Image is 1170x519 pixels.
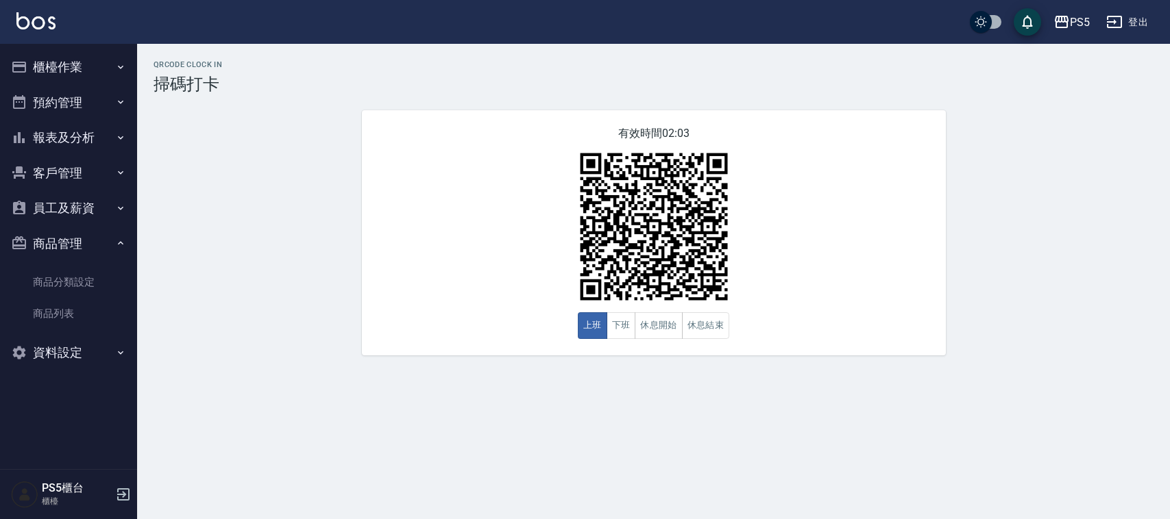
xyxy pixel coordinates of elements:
button: 報表及分析 [5,120,132,155]
button: 櫃檯作業 [5,49,132,85]
div: 有效時間 02:03 [362,110,946,355]
button: 預約管理 [5,85,132,121]
h3: 掃碼打卡 [154,75,1154,94]
h5: PS5櫃台 [42,481,112,495]
img: Person [11,481,38,508]
button: 下班 [607,312,636,339]
button: 資料設定 [5,335,132,370]
a: 商品列表 [5,298,132,329]
button: 上班 [578,312,607,339]
button: save [1014,8,1041,36]
img: Logo [16,12,56,29]
h2: QRcode Clock In [154,60,1154,69]
button: 休息開始 [635,312,683,339]
a: 商品分類設定 [5,266,132,298]
button: 商品管理 [5,226,132,262]
button: 登出 [1101,10,1154,35]
button: 客戶管理 [5,155,132,191]
div: PS5 [1070,14,1090,31]
button: PS5 [1048,8,1095,36]
button: 休息結束 [682,312,730,339]
button: 員工及薪資 [5,190,132,226]
p: 櫃檯 [42,495,112,507]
